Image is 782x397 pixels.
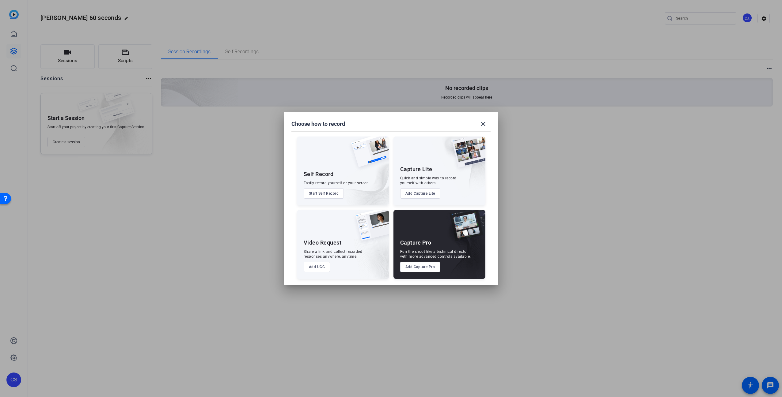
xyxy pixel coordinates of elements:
[400,239,431,246] div: Capture Pro
[445,210,485,247] img: capture-pro.png
[480,120,487,128] mat-icon: close
[304,249,363,259] div: Share a link and collect recorded responses anywhere, anytime.
[440,218,485,279] img: embarkstudio-capture-pro.png
[347,137,389,173] img: self-record.png
[353,229,389,279] img: embarkstudio-ugc-content.png
[400,176,457,185] div: Quick and simple way to record yourself with others.
[304,188,344,199] button: Start Self Record
[304,170,334,178] div: Self Record
[291,120,345,128] h1: Choose how to record
[400,249,471,259] div: Run the shoot like a technical director, with more advanced controls available.
[304,239,342,246] div: Video Request
[447,137,485,174] img: capture-lite.png
[304,262,330,272] button: Add UGC
[336,150,389,205] img: embarkstudio-self-record.png
[351,210,389,247] img: ugc-content.png
[304,181,370,185] div: Easily record yourself or your screen.
[400,188,440,199] button: Add Capture Lite
[431,137,485,198] img: embarkstudio-capture-lite.png
[400,166,432,173] div: Capture Lite
[400,262,440,272] button: Add Capture Pro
